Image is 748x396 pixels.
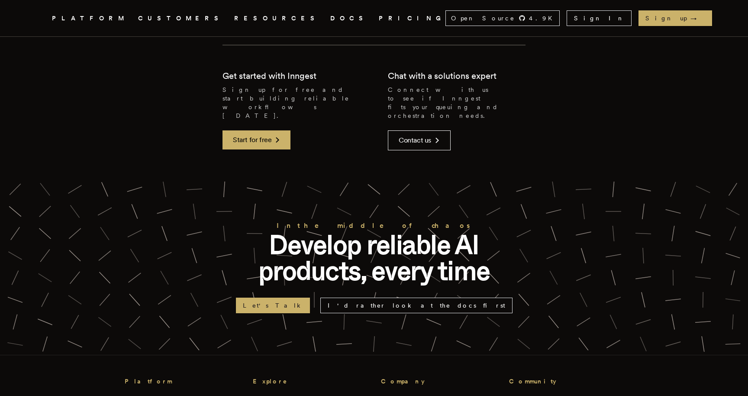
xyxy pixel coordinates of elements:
[451,14,515,23] span: Open Source
[222,85,360,120] p: Sign up for free and start building reliable workflows [DATE].
[235,232,513,284] p: Develop reliable AI products, every time
[138,13,224,24] a: CUSTOMERS
[222,70,316,82] h2: Get started with Inngest
[388,85,526,120] p: Connect with us to see if Inngest fits your queuing and orchestration needs.
[320,298,513,313] a: I'd rather look at the docs first
[381,376,495,386] h3: Company
[388,130,451,150] a: Contact us
[236,298,310,313] a: Let's Talk
[690,14,705,23] span: →
[253,376,367,386] h3: Explore
[509,376,623,386] h3: Community
[638,10,712,26] a: Sign up
[234,13,320,24] button: RESOURCES
[388,70,497,82] h2: Chat with a solutions expert
[529,14,558,23] span: 4.9 K
[330,13,368,24] a: DOCS
[379,13,445,24] a: PRICING
[235,220,513,232] h2: In the middle of chaos
[567,10,632,26] a: Sign In
[52,13,128,24] button: PLATFORM
[125,376,239,386] h3: Platform
[222,130,290,149] a: Start for free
